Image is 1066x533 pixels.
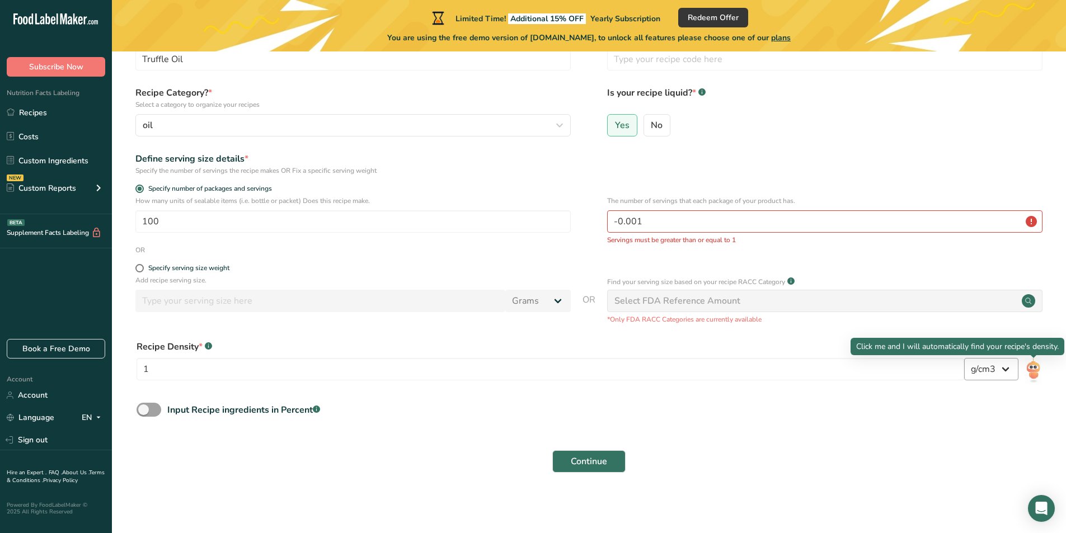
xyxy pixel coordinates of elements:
input: Type your density here [137,358,964,380]
span: You are using the free demo version of [DOMAIN_NAME], to unlock all features please choose one of... [387,32,791,44]
img: ai-bot.1dcbe71.gif [1025,358,1041,383]
div: Powered By FoodLabelMaker © 2025 All Rights Reserved [7,502,105,515]
span: Yes [615,120,630,131]
span: No [651,120,663,131]
p: *Only FDA RACC Categories are currently available [607,314,1042,324]
div: BETA [7,219,25,226]
a: Language [7,408,54,427]
a: Book a Free Demo [7,339,105,359]
div: Specify the number of servings the recipe makes OR Fix a specific serving weight [135,166,571,176]
div: Recipe Density [137,340,964,353]
button: Continue [552,450,626,473]
span: Specify number of packages and servings [144,185,272,193]
a: Privacy Policy [43,477,78,484]
span: Subscribe Now [29,61,83,73]
a: Terms & Conditions . [7,469,105,484]
label: Recipe Category? [135,86,571,110]
div: Select FDA Reference Amount [614,294,740,308]
div: Limited Time! [430,11,660,25]
input: Type your serving size here [135,290,505,312]
div: Specify serving size weight [148,264,229,272]
div: Custom Reports [7,182,76,194]
span: Additional 15% OFF [508,13,586,24]
span: Continue [571,455,607,468]
span: plans [771,32,791,43]
span: oil [143,119,153,132]
a: About Us . [62,469,89,477]
span: Yearly Subscription [590,13,660,24]
label: Is your recipe liquid? [607,86,1042,110]
div: Open Intercom Messenger [1028,495,1055,522]
div: EN [82,411,105,424]
p: Add recipe serving size. [135,275,571,285]
p: Click me and I will automatically find your recipe's density. [856,341,1059,352]
p: Servings must be greater than or equal to 1 [607,235,1042,245]
p: Select a category to organize your recipes [135,100,571,110]
p: How many units of sealable items (i.e. bottle or packet) Does this recipe make. [135,196,571,206]
a: FAQ . [49,469,62,477]
p: The number of servings that each package of your product has. [607,196,1042,206]
input: Type your recipe name here [135,48,571,70]
div: OR [135,245,145,255]
button: oil [135,114,571,136]
a: Hire an Expert . [7,469,46,477]
span: Redeem Offer [688,12,739,23]
span: OR [583,293,595,324]
button: Redeem Offer [678,8,748,27]
div: Define serving size details [135,152,571,166]
p: Find your serving size based on your recipe RACC Category [607,277,785,287]
button: Subscribe Now [7,57,105,77]
input: Type your recipe code here [607,48,1042,70]
div: Input Recipe ingredients in Percent [167,403,320,417]
div: NEW [7,174,24,181]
